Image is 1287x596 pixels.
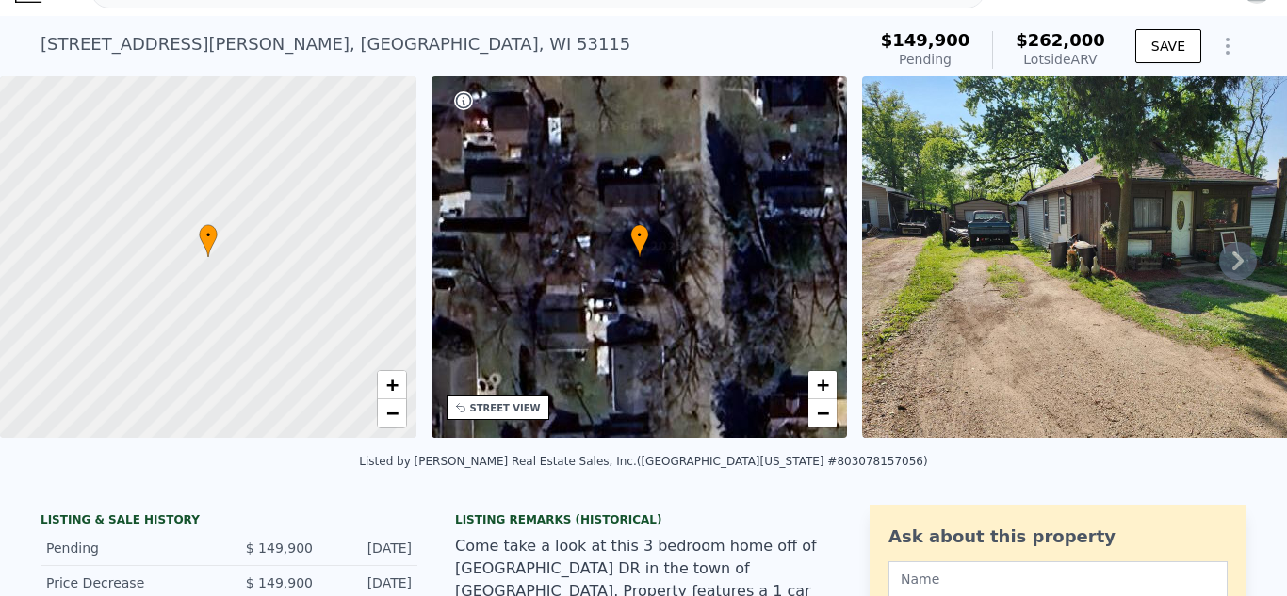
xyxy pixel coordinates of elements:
span: + [817,373,829,396]
div: Lotside ARV [1016,50,1105,69]
a: Zoom out [808,399,837,427]
button: Show Options [1209,27,1246,65]
div: STREET VIEW [470,401,541,415]
span: • [199,227,218,244]
div: Listing Remarks (Historical) [455,512,832,527]
div: Pending [881,50,970,69]
span: • [630,227,649,244]
span: − [817,401,829,425]
a: Zoom out [378,399,406,427]
div: LISTING & SALE HISTORY [41,512,417,531]
span: $ 149,900 [246,575,313,590]
div: • [630,224,649,257]
div: [STREET_ADDRESS][PERSON_NAME] , [GEOGRAPHIC_DATA] , WI 53115 [41,31,630,57]
a: Zoom in [378,371,406,399]
button: SAVE [1135,29,1201,63]
div: Listed by [PERSON_NAME] Real Estate Sales, Inc. ([GEOGRAPHIC_DATA][US_STATE] #803078157056) [359,455,927,468]
div: Ask about this property [888,524,1228,550]
div: • [199,224,218,257]
span: $ 149,900 [246,540,313,556]
span: $149,900 [881,30,970,50]
a: Zoom in [808,371,837,399]
span: $262,000 [1016,30,1105,50]
div: [DATE] [328,573,412,592]
div: [DATE] [328,539,412,557]
span: − [385,401,398,425]
div: Price Decrease [46,573,214,592]
div: Pending [46,539,214,557]
span: + [385,373,398,396]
